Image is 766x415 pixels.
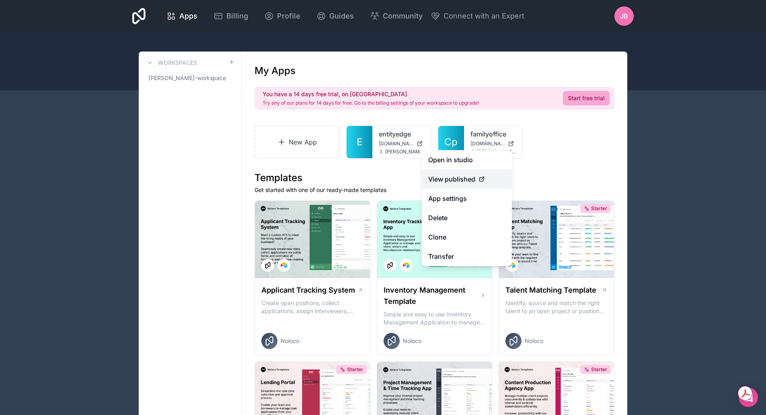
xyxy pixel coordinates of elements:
[422,208,512,227] button: Delete
[347,126,372,158] a: E
[255,126,340,159] a: New App
[477,149,516,155] span: [PERSON_NAME][EMAIL_ADDRESS][DOMAIN_NAME]
[444,136,458,149] span: Cp
[422,150,512,169] a: Open in studio
[261,299,363,315] p: Create open positions, collect applications, assign interviewers, centralise candidate feedback a...
[428,174,475,184] span: View published
[591,205,607,212] span: Starter
[422,247,512,266] a: Transfer
[620,11,628,21] span: JB
[160,7,204,25] a: Apps
[158,59,197,67] h3: Workspaces
[384,310,486,326] p: Simple and easy to use Inventory Management Application to manage your stock, orders and Manufact...
[509,262,515,268] img: Airtable Logo
[363,7,429,25] a: Community
[385,149,425,155] span: [PERSON_NAME][EMAIL_ADDRESS][DOMAIN_NAME]
[505,285,596,296] h1: Talent Matching Template
[470,140,516,147] a: [DOMAIN_NAME]
[403,337,421,345] span: Noloco
[310,7,360,25] a: Guides
[563,91,610,105] a: Start free trial
[444,10,524,22] span: Connect with an Expert
[379,129,425,139] a: entityedge
[258,7,307,25] a: Profile
[207,7,255,25] a: Billing
[179,10,197,22] span: Apps
[255,186,614,194] p: Get started with one of our ready-made templates
[470,140,505,147] span: [DOMAIN_NAME]
[329,10,354,22] span: Guides
[383,10,423,22] span: Community
[255,64,296,77] h1: My Apps
[379,140,425,147] a: [DOMAIN_NAME]
[403,262,409,268] img: Airtable Logo
[438,126,464,158] a: Cp
[422,227,512,247] a: Clone
[422,169,512,189] a: View published
[255,171,614,184] h1: Templates
[525,337,543,345] span: Noloco
[422,189,512,208] a: App settings
[145,58,197,68] a: Workspaces
[281,337,299,345] span: Noloco
[384,285,480,307] h1: Inventory Management Template
[148,74,226,82] span: [PERSON_NAME]-workspace
[145,71,235,85] a: [PERSON_NAME]-workspace
[357,136,362,149] span: E
[226,10,248,22] span: Billing
[263,90,479,98] h2: You have a 14 days free trial, on [GEOGRAPHIC_DATA].
[470,129,516,139] a: familyoffice
[281,262,287,268] img: Airtable Logo
[277,10,300,22] span: Profile
[347,366,363,373] span: Starter
[431,10,524,22] button: Connect with an Expert
[505,299,608,315] p: Identify, source and match the right talent to an open project or position with our Talent Matchi...
[591,366,607,373] span: Starter
[263,100,479,106] p: Try any of our plans for 14 days for free. Go to the billing settings of your workspace to upgrade!
[261,285,355,296] h1: Applicant Tracking System
[379,140,413,147] span: [DOMAIN_NAME]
